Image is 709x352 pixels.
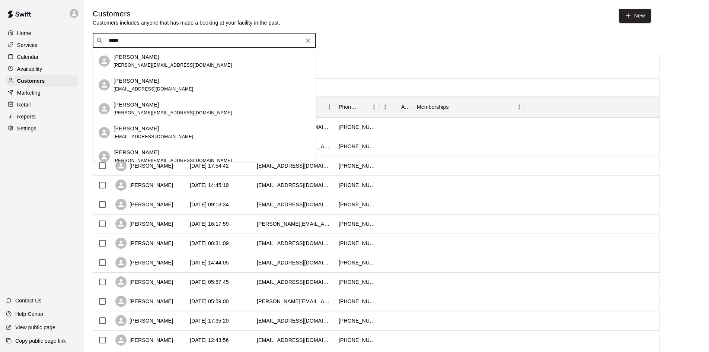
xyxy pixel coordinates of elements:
a: Reports [6,111,78,122]
a: Retail [6,99,78,110]
p: Marketing [17,89,41,96]
div: Age [401,96,409,117]
p: Retail [17,101,31,108]
p: Calendar [17,53,39,61]
div: [PERSON_NAME] [115,276,173,288]
p: [PERSON_NAME] [114,53,159,61]
div: [PERSON_NAME] [115,334,173,346]
span: [EMAIL_ADDRESS][DOMAIN_NAME] [114,86,194,92]
div: +17147491760 [339,181,376,189]
div: jcja23@gmail.com [257,336,331,344]
div: raym@pft-alexander.com [257,162,331,169]
button: Clear [303,35,313,46]
div: +12069194048 [339,298,376,305]
div: Aaron Garcia [99,127,110,138]
a: Services [6,39,78,51]
span: [PERSON_NAME][EMAIL_ADDRESS][DOMAIN_NAME] [114,63,232,68]
div: +17146286970 [339,278,376,286]
div: [PERSON_NAME] [115,296,173,307]
div: Phone Number [335,96,380,117]
div: [PERSON_NAME] [115,257,173,268]
div: +17143901117 [339,336,376,344]
p: View public page [15,324,55,331]
div: thelos08@yahoo.com [257,259,331,266]
div: 2025-10-06 08:31:09 [190,240,229,247]
div: anaheim469@yahoo.com [257,317,331,324]
a: Home [6,28,78,39]
p: Settings [17,125,36,132]
span: [PERSON_NAME][EMAIL_ADDRESS][DOMAIN_NAME] [114,110,232,115]
p: Reports [17,113,36,120]
button: Menu [368,101,380,112]
div: [PERSON_NAME] [115,238,173,249]
div: +17148512877 [339,220,376,228]
div: +17149062088 [339,317,376,324]
p: [PERSON_NAME] [114,77,159,85]
div: Phone Number [339,96,358,117]
div: Memberships [417,96,449,117]
div: 2025-10-01 17:35:20 [190,317,229,324]
div: [PERSON_NAME] [115,160,173,171]
button: Menu [380,101,391,112]
div: [PERSON_NAME] [115,180,173,191]
div: +15624817986 [339,162,376,169]
div: +17146155576 [339,259,376,266]
button: Sort [391,102,401,112]
div: +17147910750 [339,143,376,150]
div: 2025-10-07 14:45:19 [190,181,229,189]
div: Aaron Garcia [99,103,110,114]
div: [PERSON_NAME] [115,199,173,210]
div: +16577679173 [339,123,376,131]
div: Email [253,96,335,117]
div: 2025-10-06 16:17:59 [190,220,229,228]
p: Home [17,29,31,37]
div: downeysm@yahoo.com [257,181,331,189]
div: 2025-10-08 17:54:42 [190,162,229,169]
a: Settings [6,123,78,134]
div: robertjaraiza21@gmail.com [257,240,331,247]
p: [PERSON_NAME] [114,125,159,133]
div: Aaron Garcia [99,79,110,91]
p: Services [17,41,38,49]
div: +13108770625 [339,240,376,247]
p: Customers [17,77,45,85]
button: Menu [324,101,335,112]
h5: Customers [93,9,280,19]
a: Calendar [6,51,78,63]
p: Contact Us [15,297,42,304]
a: Availability [6,63,78,74]
div: valgarcia130@gmail.com [257,201,331,208]
div: 2025-10-04 14:44:05 [190,259,229,266]
button: Sort [449,102,459,112]
div: 2025-10-01 12:43:56 [190,336,229,344]
div: Memberships [413,96,525,117]
button: Menu [514,101,525,112]
p: [PERSON_NAME] [114,149,159,156]
div: Search customers by name or email [93,33,316,48]
div: Colton Gomez [99,151,110,162]
div: +17146047023 [339,201,376,208]
span: [PERSON_NAME][EMAIL_ADDRESS][DOMAIN_NAME] [114,158,232,163]
p: Customers includes anyone that has made a booking at your facility in the past. [93,19,280,26]
p: [PERSON_NAME] [114,101,159,109]
div: [PERSON_NAME] [115,315,173,326]
a: Customers [6,75,78,86]
a: Marketing [6,87,78,98]
div: [PERSON_NAME] [115,218,173,229]
div: 2025-10-03 05:59:00 [190,298,229,305]
div: Age [380,96,413,117]
button: Sort [358,102,368,112]
div: mariflorjin@gmail.com [257,278,331,286]
div: jeffreyjin@me.com [257,298,331,305]
a: New [619,9,651,23]
span: [EMAIL_ADDRESS][DOMAIN_NAME] [114,134,194,139]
